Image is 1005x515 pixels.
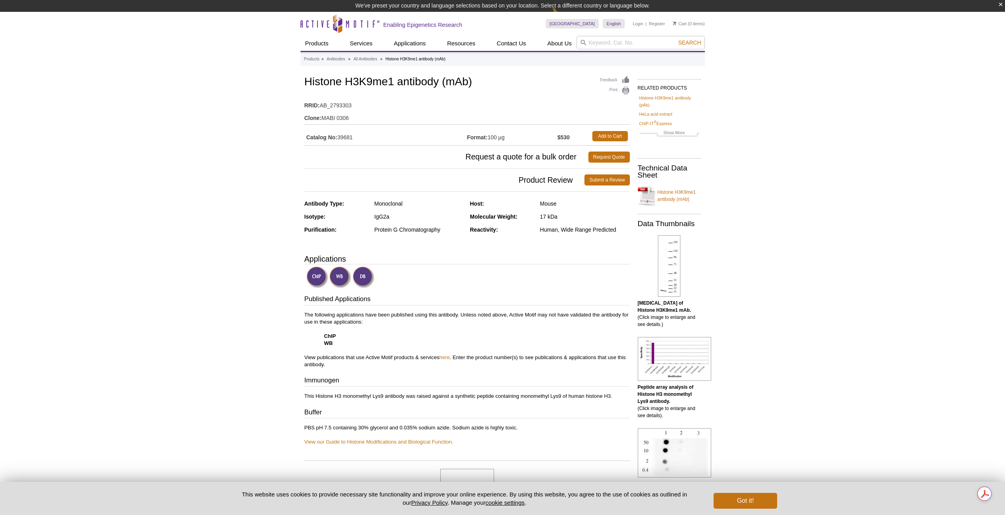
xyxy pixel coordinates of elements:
a: Cart [673,21,687,26]
strong: Format: [467,134,488,141]
p: The following applications have been published using this antibody. Unless noted above, Active Mo... [304,311,630,368]
p: This website uses cookies to provide necessary site functionality and improve your online experie... [228,490,701,507]
a: Register [649,21,665,26]
li: Histone H3K9me1 antibody (mAb) [385,57,445,61]
img: Your Cart [673,21,676,25]
div: Mouse [540,200,629,207]
h2: Enabling Epigenetics Research [383,21,462,28]
a: About Us [543,36,577,51]
sup: ® [654,120,657,124]
strong: Antibody Type: [304,200,344,207]
h3: Published Applications [304,294,630,305]
h2: Data Thumbnails [638,220,701,227]
strong: ChIP [324,333,336,339]
td: 39681 [304,129,467,143]
td: 100 µg [467,129,558,143]
strong: Reactivity: [470,227,498,233]
b: [MEDICAL_DATA] of Histone H3K9me1 mAb. [638,300,691,313]
p: (Click image to enlarge and see details). [638,384,701,419]
h2: Technical Data Sheet [638,165,701,179]
h3: Buffer [304,408,630,419]
img: Histone H3K9me1 antibody (mAb) tested by Western blot. [658,235,680,297]
a: Products [301,36,333,51]
img: Histone H3K9me1 antibody (mAb) tested by dot blot analysis. [638,428,711,478]
a: Histone H3K9me1 antibody (pAb) [639,94,699,109]
a: Contact Us [492,36,531,51]
a: Print [600,86,630,95]
a: Feedback [600,76,630,84]
td: MABI 0306 [304,110,630,122]
div: Human, Wide Range Predicted [540,226,629,233]
strong: RRID: [304,102,320,109]
h1: Histone H3K9me1 antibody (mAb) [304,76,630,89]
strong: Catalog No: [306,134,338,141]
button: Search [676,39,703,46]
a: Privacy Policy [411,499,447,506]
a: Show More [639,129,699,138]
p: This Histone H3 monomethyl Lys9 antibody was raised against a synthetic peptide containing monome... [304,393,630,400]
a: [GEOGRAPHIC_DATA] [546,19,599,28]
a: Products [304,56,319,63]
div: IgG2a [374,213,464,220]
li: » [380,57,383,61]
button: cookie settings [485,499,524,506]
strong: WB [324,340,333,346]
div: 17 kDa [540,213,629,220]
div: Monoclonal [374,200,464,207]
a: View our Guide to Histone Modifications and Biological Function. [304,439,453,445]
a: Histone H3K9me1 antibody (mAb) [638,184,701,208]
strong: Host: [470,200,484,207]
td: AB_2793303 [304,97,630,110]
a: Add to Cart [592,131,628,141]
span: Request a quote for a bulk order [304,152,588,163]
strong: Clone: [304,114,322,122]
a: Submit a Review [584,174,629,185]
li: » [321,57,324,61]
a: Antibodies [327,56,345,63]
p: (Click image to enlarge and see details.) [638,480,701,509]
strong: Isotype: [304,213,326,220]
b: Dot blot of Histone H3K9me1 mAb. [638,481,680,494]
img: Change Here [552,6,573,24]
h3: Applications [304,253,630,265]
li: | [646,19,647,28]
p: PBS pH 7.5 containing 30% glycerol and 0.035% sodium azide. Sodium azide is highly toxic. [304,424,630,446]
span: Product Review [304,174,585,185]
strong: Molecular Weight: [470,213,517,220]
a: HeLa acid extract [639,110,673,118]
strong: $530 [557,134,569,141]
p: (Click image to enlarge and see details.) [638,300,701,328]
input: Keyword, Cat. No. [577,36,705,49]
img: ChIP Validated [306,266,328,288]
a: here [440,354,450,360]
a: All Antibodies [353,56,377,63]
button: Got it! [714,493,777,509]
a: Applications [389,36,430,51]
img: Histone H3 monomethyl Lys9 antibody (mAb) specificity tested by peptide array analysis. [638,337,711,381]
li: » [348,57,351,61]
a: Services [345,36,378,51]
img: Dot Blot Validated [353,266,374,288]
h2: RELATED PRODUCTS [638,79,701,93]
a: Login [633,21,643,26]
span: Search [678,39,701,46]
a: English [603,19,625,28]
a: Request Quote [588,152,630,163]
img: Western Blot Validated [329,266,351,288]
div: Protein G Chromatography [374,226,464,233]
li: (0 items) [673,19,705,28]
strong: Purification: [304,227,337,233]
h3: Immunogen [304,376,630,387]
b: Peptide array analysis of Histone H3 monomethyl Lys9 antibody. [638,384,693,404]
a: ChIP-IT®Express [639,120,672,127]
a: Resources [442,36,480,51]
